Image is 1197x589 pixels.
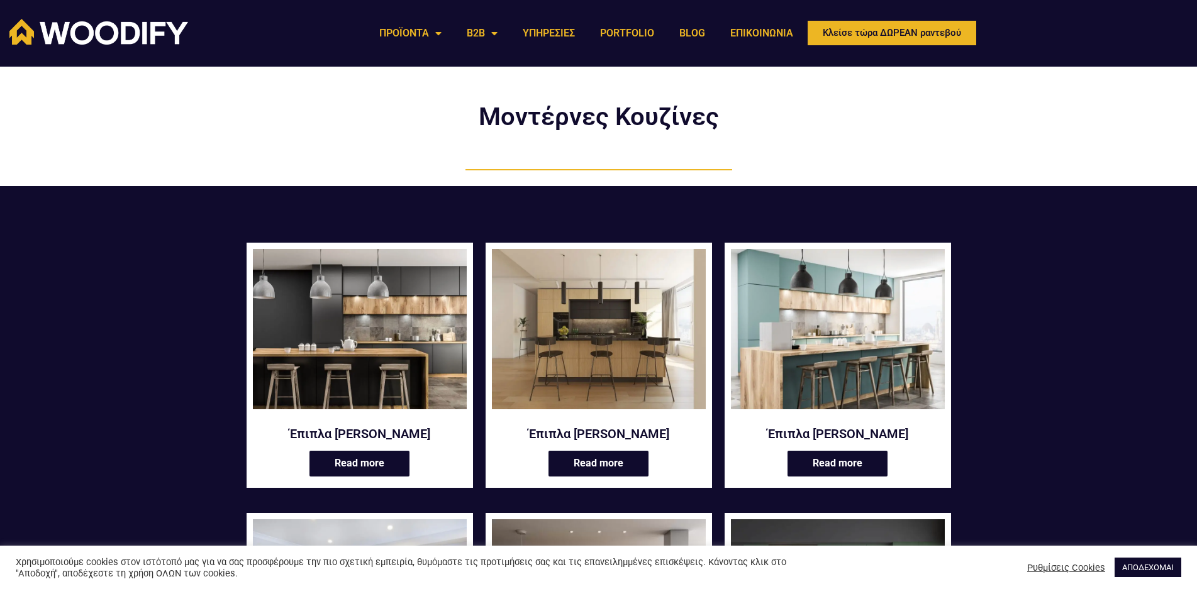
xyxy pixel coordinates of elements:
[253,249,467,417] a: Anakena κουζίνα
[806,19,978,47] a: Κλείσε τώρα ΔΩΡΕΑΝ ραντεβού
[788,451,888,476] a: Read more about “Έπιπλα κουζίνας Beibu”
[718,19,806,48] a: ΕΠΙΚΟΙΝΩΝΙΑ
[1027,562,1105,573] a: Ρυθμίσεις Cookies
[309,451,409,476] a: Read more about “Έπιπλα κουζίνας Anakena”
[9,19,188,45] img: Woodify
[454,19,510,48] a: B2B
[731,249,945,417] a: CUSTOM-ΕΠΙΠΛΑ-ΚΟΥΖΙΝΑΣ-BEIBU-ΣΕ-ΠΡΑΣΙΝΟ-ΧΡΩΜΑ-ΜΕ-ΞΥΛΟ
[823,28,961,38] span: Κλείσε τώρα ΔΩΡΕΑΝ ραντεβού
[253,426,467,442] a: Έπιπλα [PERSON_NAME]
[448,104,750,129] h2: Μοντέρνες Κουζίνες
[731,426,945,442] a: Έπιπλα [PERSON_NAME]
[492,426,706,442] a: Έπιπλα [PERSON_NAME]
[587,19,667,48] a: PORTFOLIO
[510,19,587,48] a: ΥΠΗΡΕΣΙΕΣ
[16,556,832,579] div: Χρησιμοποιούμε cookies στον ιστότοπό μας για να σας προσφέρουμε την πιο σχετική εμπειρία, θυμόμασ...
[367,19,454,48] a: ΠΡΟΪΟΝΤΑ
[492,249,706,417] a: Arashi κουζίνα
[667,19,718,48] a: BLOG
[548,451,649,476] a: Read more about “Έπιπλα κουζίνας Arashi”
[367,19,806,48] nav: Menu
[1115,558,1181,577] a: ΑΠΟΔΕΧΟΜΑΙ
